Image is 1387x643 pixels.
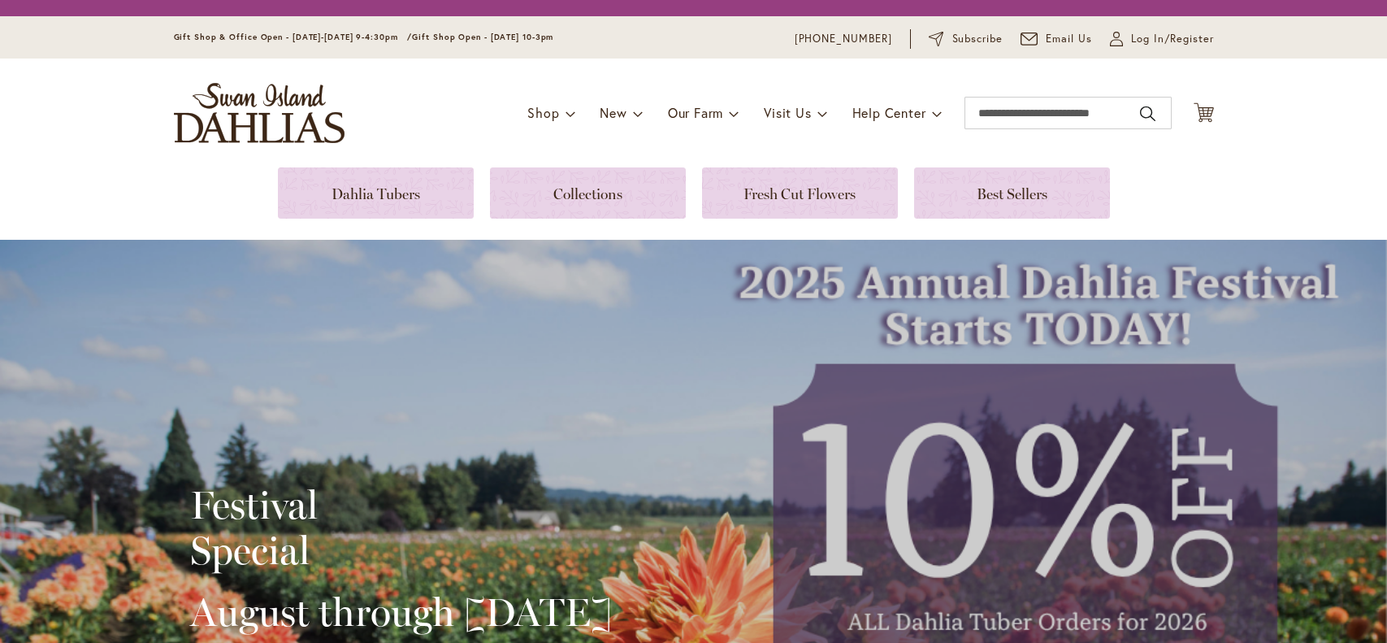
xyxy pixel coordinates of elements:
a: Email Us [1021,31,1092,47]
span: New [600,104,626,121]
span: Gift Shop Open - [DATE] 10-3pm [412,32,553,42]
span: Our Farm [668,104,723,121]
a: Subscribe [929,31,1003,47]
h2: August through [DATE] [190,589,612,635]
span: Subscribe [952,31,1003,47]
span: Email Us [1046,31,1092,47]
span: Visit Us [764,104,811,121]
a: Log In/Register [1110,31,1214,47]
span: Log In/Register [1131,31,1214,47]
h2: Festival Special [190,482,612,573]
span: Gift Shop & Office Open - [DATE]-[DATE] 9-4:30pm / [174,32,413,42]
span: Help Center [852,104,926,121]
a: store logo [174,83,345,143]
a: [PHONE_NUMBER] [795,31,893,47]
span: Shop [527,104,559,121]
button: Search [1140,101,1155,127]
